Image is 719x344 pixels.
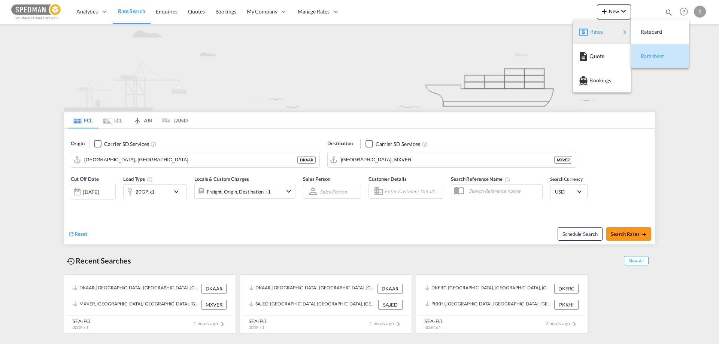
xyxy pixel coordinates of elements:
span: Quote [589,49,598,64]
div: Ratecard [637,22,683,41]
div: Quote [579,47,625,66]
span: Bookings [589,73,598,88]
md-icon: icon-chevron-right [620,28,629,37]
button: Bookings [573,68,631,92]
span: Ratecard [641,24,649,39]
div: Bookings [579,71,625,90]
button: Quote [573,44,631,68]
span: Ratesheet [641,49,649,64]
div: Ratesheet [637,47,683,66]
span: Rates [590,24,599,39]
